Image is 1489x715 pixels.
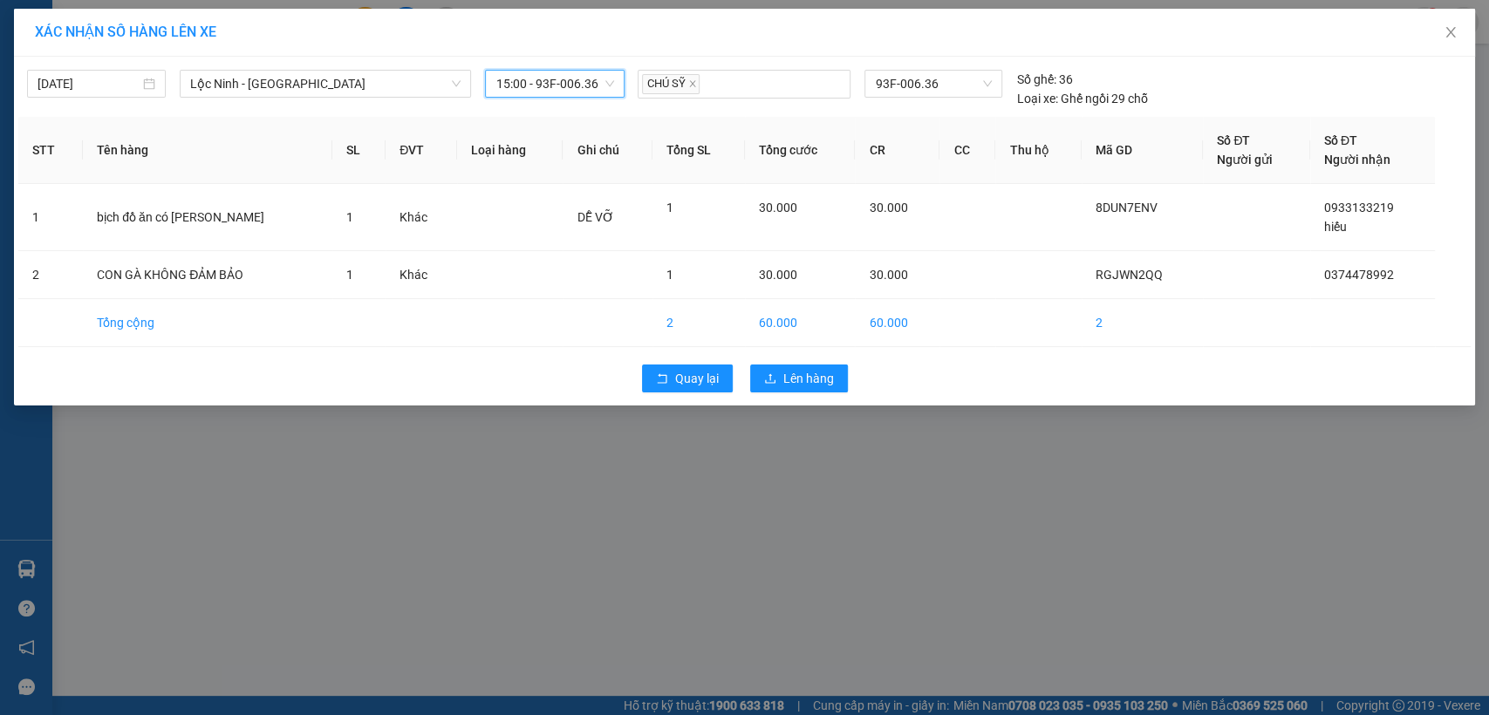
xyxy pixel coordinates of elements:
div: Ghế ngồi 29 chỗ [1016,89,1147,108]
span: close [1444,25,1458,39]
div: 36 [1016,70,1072,89]
span: RGJWN2QQ [1096,268,1163,282]
td: 2 [18,251,83,299]
td: 60.000 [745,299,856,347]
td: bịch đồ ăn có [PERSON_NAME] [83,184,332,251]
th: ĐVT [386,117,457,184]
span: 30.000 [869,201,907,214]
span: 15:00 - 93F-006.36 [495,71,613,97]
td: 60.000 [855,299,939,347]
span: XÁC NHẬN SỐ HÀNG LÊN XE [35,24,216,40]
td: Tổng cộng [83,299,332,347]
span: Số ĐT [1217,133,1250,147]
td: Khác [386,184,457,251]
span: close [688,79,697,88]
th: Thu hộ [995,117,1081,184]
input: 12/10/2025 [38,74,140,93]
span: 0374478992 [1324,268,1394,282]
span: Số ghế: [1016,70,1055,89]
span: Loại xe: [1016,89,1057,108]
button: Close [1426,9,1475,58]
th: Tổng SL [652,117,745,184]
th: Tổng cước [745,117,856,184]
td: CON GÀ KHÔNG ĐẢM BẢO [83,251,332,299]
th: CR [855,117,939,184]
span: 1 [666,268,673,282]
span: 0933133219 [1324,201,1394,214]
th: STT [18,117,83,184]
span: 1 [346,210,353,224]
span: Số ĐT [1324,133,1357,147]
span: Người nhận [1324,153,1390,167]
span: DỄ VỠ [577,210,613,224]
span: Lên hàng [783,369,834,388]
span: 1 [346,268,353,282]
span: hiếu [1324,220,1347,234]
span: upload [764,372,776,386]
th: Mã GD [1082,117,1203,184]
button: rollbackQuay lại [642,364,733,392]
button: uploadLên hàng [750,364,848,392]
span: 30.000 [759,201,797,214]
span: Lộc Ninh - Sài Gòn [190,71,461,97]
td: 2 [1082,299,1203,347]
span: 93F-006.36 [875,71,992,97]
td: 1 [18,184,83,251]
span: 30.000 [759,268,797,282]
th: CC [939,117,995,184]
th: Tên hàng [83,117,332,184]
th: Loại hàng [457,117,563,184]
td: Khác [386,251,457,299]
span: down [451,78,461,89]
td: 2 [652,299,745,347]
th: SL [332,117,386,184]
span: Người gửi [1217,153,1273,167]
span: Quay lại [675,369,719,388]
span: CHÚ SỸ [642,74,700,94]
th: Ghi chú [563,117,652,184]
span: 30.000 [869,268,907,282]
span: rollback [656,372,668,386]
span: 8DUN7ENV [1096,201,1158,214]
span: 1 [666,201,673,214]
